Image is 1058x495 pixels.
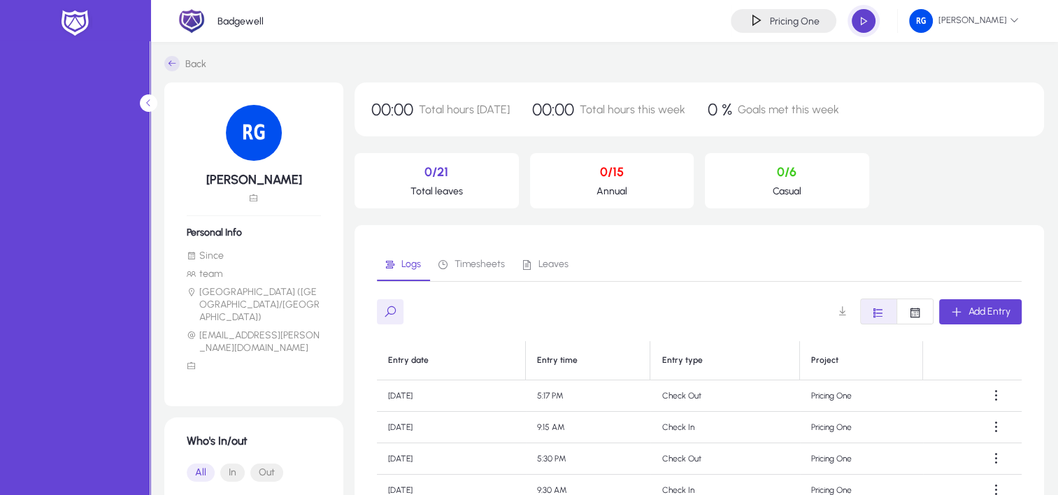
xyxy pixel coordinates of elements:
td: [DATE] [377,443,526,475]
div: Entry type [662,355,787,366]
span: 00:00 [532,99,574,120]
td: Pricing One [800,412,923,443]
p: 0/15 [541,164,683,180]
button: All [187,464,215,482]
h1: Who's In/out [187,434,321,447]
img: white-logo.png [57,8,92,38]
a: Timesheets [430,247,514,281]
span: [PERSON_NAME] [909,9,1019,33]
span: Leaves [538,259,569,269]
a: Back [164,56,206,71]
span: 0 % [708,99,732,120]
button: Out [250,464,283,482]
li: Since [187,250,321,262]
img: 2.png [178,8,205,34]
td: 5:30 PM [526,443,650,475]
div: Entry type [662,355,702,366]
mat-button-toggle-group: Font Style [860,299,934,324]
h4: Pricing One [770,15,820,27]
img: 133.png [909,9,933,33]
h6: Personal Info [187,227,321,238]
th: Entry time [526,341,650,380]
button: [PERSON_NAME] [898,8,1030,34]
p: Total leaves [366,185,508,197]
td: Check Out [650,380,799,412]
span: Logs [401,259,421,269]
div: Entry date [388,355,514,366]
div: Entry date [388,355,429,366]
div: Project [811,355,911,366]
p: Annual [541,185,683,197]
span: Add Entry [968,306,1010,317]
td: [DATE] [377,412,526,443]
span: Timesheets [455,259,505,269]
p: 0/6 [716,164,858,180]
button: Add Entry [939,299,1022,324]
li: [EMAIL_ADDRESS][PERSON_NAME][DOMAIN_NAME] [187,329,321,354]
li: [GEOGRAPHIC_DATA] ([GEOGRAPHIC_DATA]/[GEOGRAPHIC_DATA]) [187,286,321,324]
td: Check Out [650,443,799,475]
div: Project [811,355,838,366]
td: 9:15 AM [526,412,650,443]
span: 00:00 [371,99,413,120]
td: [DATE] [377,380,526,412]
td: Pricing One [800,443,923,475]
span: Total hours [DATE] [419,103,510,116]
td: 5:17 PM [526,380,650,412]
img: 133.png [226,105,282,161]
a: Leaves [514,247,578,281]
li: team [187,268,321,280]
td: Pricing One [800,380,923,412]
p: Badgewell [217,15,264,27]
span: Goals met this week [738,103,839,116]
button: In [220,464,245,482]
span: Total hours this week [580,103,685,116]
td: Check In [650,412,799,443]
p: 0/21 [366,164,508,180]
mat-button-toggle-group: Font Style [187,459,321,487]
a: Logs [377,247,430,281]
h5: [PERSON_NAME] [187,172,321,187]
p: Casual [716,185,858,197]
